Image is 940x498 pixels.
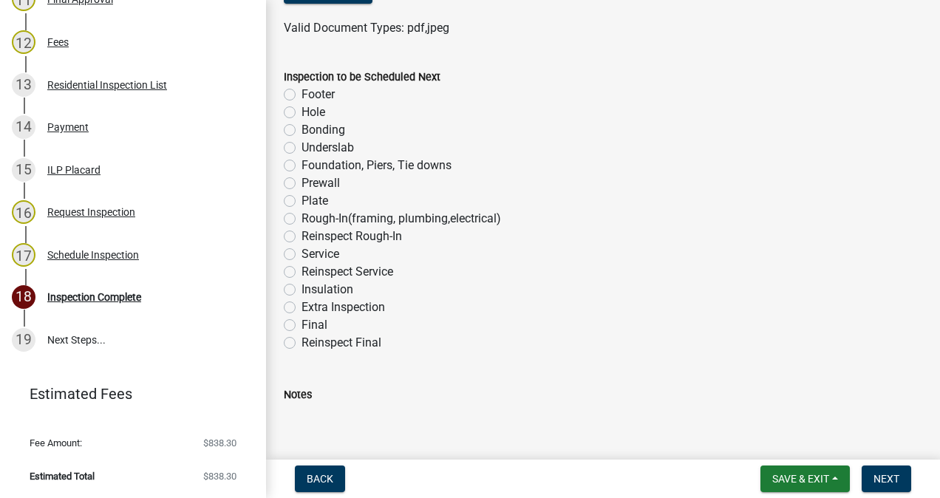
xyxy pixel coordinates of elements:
div: 12 [12,30,35,54]
span: $838.30 [203,471,236,481]
div: 18 [12,285,35,309]
label: Reinspect Final [302,334,381,352]
label: Service [302,245,339,263]
label: Insulation [302,281,353,299]
label: Reinspect Rough-In [302,228,402,245]
div: Request Inspection [47,207,135,217]
span: Back [307,473,333,485]
div: 16 [12,200,35,224]
button: Back [295,465,345,492]
span: Next [873,473,899,485]
div: Residential Inspection List [47,80,167,90]
div: 13 [12,73,35,97]
label: Bonding [302,121,345,139]
div: 14 [12,115,35,139]
label: Plate [302,192,328,210]
span: $838.30 [203,438,236,448]
span: Fee Amount: [30,438,82,448]
div: ILP Placard [47,165,101,175]
span: Save & Exit [772,473,829,485]
label: Hole [302,103,325,121]
span: Estimated Total [30,471,95,481]
span: Valid Document Types: pdf,jpeg [284,21,449,35]
button: Next [862,465,911,492]
label: Underslab [302,139,354,157]
label: Footer [302,86,335,103]
a: Estimated Fees [12,379,242,409]
label: Final [302,316,327,334]
div: 15 [12,158,35,182]
label: Rough-In(framing, plumbing,electrical) [302,210,501,228]
div: Schedule Inspection [47,250,139,260]
div: 19 [12,328,35,352]
label: Foundation, Piers, Tie downs [302,157,452,174]
div: Inspection Complete [47,292,141,302]
label: Reinspect Service [302,263,393,281]
label: Extra Inspection [302,299,385,316]
label: Prewall [302,174,340,192]
label: Inspection to be Scheduled Next [284,72,440,83]
div: 17 [12,243,35,267]
label: Notes [284,390,312,400]
button: Save & Exit [760,465,850,492]
div: Payment [47,122,89,132]
div: Fees [47,37,69,47]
